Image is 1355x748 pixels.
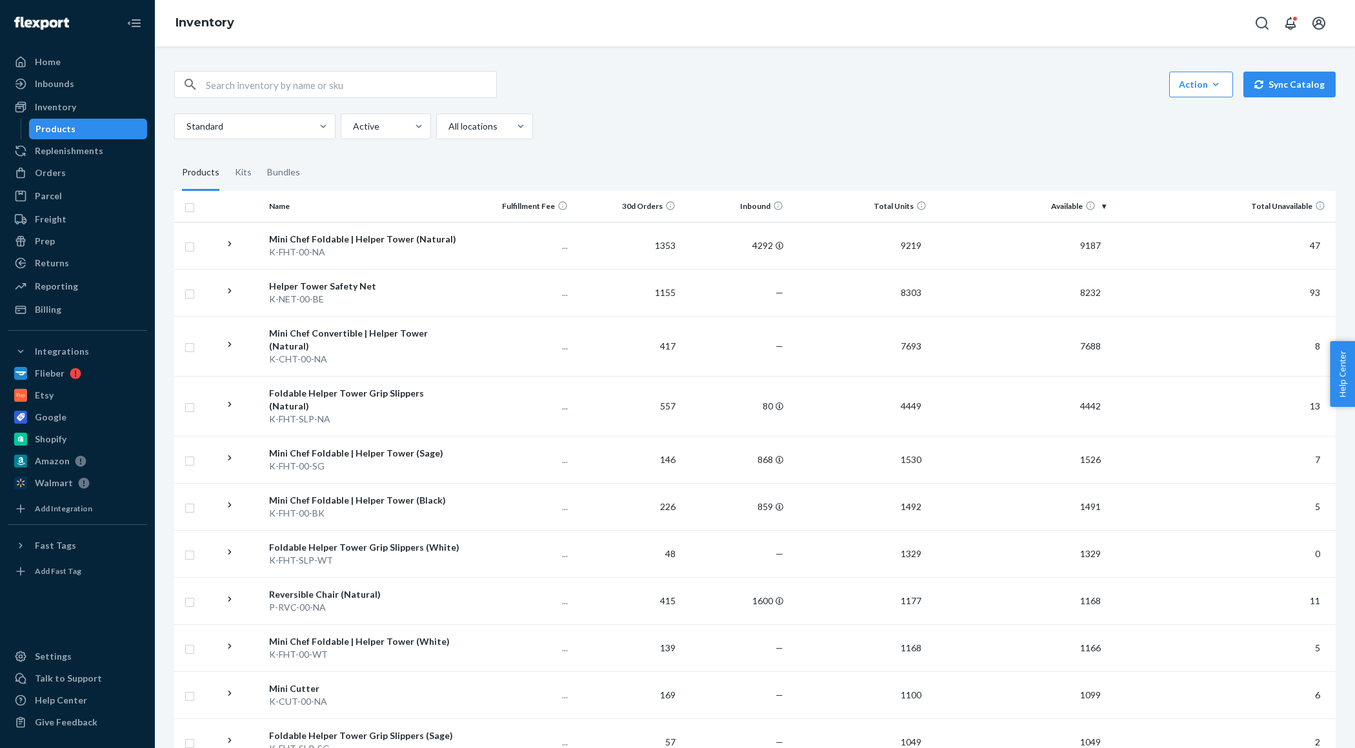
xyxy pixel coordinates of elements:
td: 1155 [573,269,681,316]
span: 1329 [896,548,927,559]
th: Fulfillment Fee [466,191,574,222]
span: 0 [1310,548,1325,559]
div: Parcel [35,190,62,202]
a: Home [8,52,147,72]
span: 1049 [896,736,927,747]
div: Billing [35,303,61,316]
p: ... [471,642,568,654]
td: 4292 [681,222,788,269]
span: 1492 [896,501,927,512]
span: 9187 [1075,240,1106,251]
span: — [776,689,783,700]
div: Reporting [35,280,78,293]
div: Walmart [35,477,73,489]
a: Inventory [8,97,147,117]
div: K-FHT-SLP-WT [269,554,461,567]
a: Orders [8,162,147,183]
input: All locations [447,120,448,133]
div: Products [35,123,75,135]
span: 1099 [1075,689,1106,700]
p: ... [471,286,568,299]
a: Help Center [8,690,147,711]
th: Name [264,191,466,222]
th: Total Units [788,191,932,222]
a: Freight [8,209,147,230]
span: 1526 [1075,454,1106,465]
div: Google [35,411,66,424]
button: Integrations [8,341,147,362]
div: Talk to Support [35,672,102,685]
div: Freight [35,213,66,226]
input: Active [352,120,353,133]
button: Fast Tags [8,535,147,556]
p: ... [471,689,568,702]
td: 48 [573,530,681,577]
td: 139 [573,624,681,671]
button: Help Center [1330,341,1355,407]
div: Add Fast Tag [35,566,81,576]
div: Etsy [35,389,54,402]
img: Flexport logo [14,17,69,30]
div: Mini Chef Foldable | Helper Tower (Black) [269,494,461,507]
div: Action [1179,78,1223,91]
button: Sync Catalog [1243,72,1336,97]
div: K-NET-00-BE [269,293,461,306]
p: ... [471,400,568,413]
button: Open notifications [1278,10,1303,36]
span: — [776,287,783,298]
td: 80 [681,376,788,436]
td: 146 [573,436,681,483]
div: K-FHT-00-WT [269,648,461,661]
a: Billing [8,299,147,320]
span: 8232 [1075,287,1106,298]
a: Reporting [8,276,147,297]
div: Shopify [35,433,66,446]
p: ... [471,239,568,252]
span: 5 [1310,642,1325,653]
span: — [776,548,783,559]
div: Orders [35,166,66,179]
span: 47 [1305,240,1325,251]
td: 415 [573,577,681,624]
div: Mini Chef Foldable | Helper Tower (White) [269,635,461,648]
span: 1491 [1075,501,1106,512]
span: 9219 [896,240,927,251]
span: — [776,736,783,747]
div: Give Feedback [35,716,97,729]
button: Action [1169,72,1233,97]
div: K-FHT-00-BK [269,507,461,520]
div: P-RVC-00-NA [269,601,461,614]
span: 4449 [896,400,927,411]
div: Bundles [267,155,300,191]
div: Reversible Chair (Natural) [269,588,461,601]
div: Inventory [35,101,76,113]
span: 1168 [896,642,927,653]
th: Total Unavailable [1111,191,1336,222]
div: Integrations [35,345,89,358]
a: Products [29,119,148,139]
td: 557 [573,376,681,436]
td: 859 [681,483,788,530]
th: Inbound [681,191,788,222]
div: Mini Chef Convertible | Helper Tower (Natural) [269,327,461,353]
span: 4442 [1075,400,1106,411]
td: 1600 [681,577,788,624]
div: Add Integration [35,503,92,514]
th: 30d Orders [573,191,681,222]
a: Flieber [8,363,147,384]
div: Settings [35,650,72,663]
a: Walmart [8,473,147,493]
span: 7 [1310,454,1325,465]
p: ... [471,595,568,607]
td: 417 [573,316,681,376]
a: Shopify [8,429,147,449]
div: K-FHT-SLP-NA [269,413,461,426]
td: 169 [573,671,681,718]
div: Fast Tags [35,539,76,552]
a: Inventory [176,15,234,30]
span: 1329 [1075,548,1106,559]
span: 1049 [1075,736,1106,747]
div: Home [35,55,61,68]
td: 868 [681,436,788,483]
